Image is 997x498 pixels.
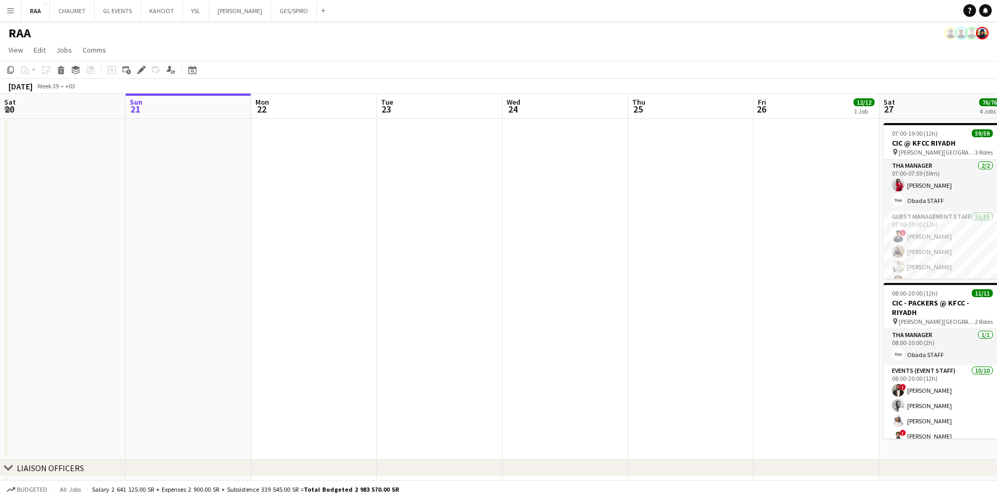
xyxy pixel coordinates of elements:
span: 2 Roles [975,318,993,326]
a: Edit [29,43,50,57]
app-user-avatar: Kenan Tesfaselase [955,27,968,39]
span: Thu [632,97,645,107]
span: 08:00-20:00 (12h) [892,289,938,297]
app-user-avatar: Kenan Tesfaselase [944,27,957,39]
button: RAA [22,1,50,21]
div: [DATE] [8,81,33,92]
span: Wed [507,97,520,107]
div: LIAISON OFFICERS [17,463,84,473]
span: Sun [130,97,142,107]
span: ! [900,230,906,236]
span: Comms [83,45,106,55]
span: Mon [255,97,269,107]
span: Budgeted [17,486,47,493]
span: 3 Roles [975,148,993,156]
button: KAHOOT [141,1,183,21]
span: 26 [756,103,766,115]
span: Edit [34,45,46,55]
span: All jobs [58,485,83,493]
span: [PERSON_NAME][GEOGRAPHIC_DATA] [899,148,975,156]
span: Total Budgeted 2 983 570.00 SR [304,485,399,493]
span: 25 [631,103,645,115]
button: [PERSON_NAME] [209,1,271,21]
span: Sat [4,97,16,107]
app-user-avatar: Jesus Relampagos [965,27,978,39]
a: View [4,43,27,57]
button: Budgeted [5,484,49,495]
span: Fri [758,97,766,107]
span: 23 [379,103,393,115]
div: +03 [65,82,75,90]
h1: RAA [8,25,31,41]
span: 21 [128,103,142,115]
a: Comms [78,43,110,57]
a: Jobs [52,43,76,57]
span: Jobs [56,45,72,55]
button: CHAUMET [50,1,95,21]
span: ! [900,430,906,436]
button: GL EVENTS [95,1,141,21]
span: View [8,45,23,55]
button: YSL [183,1,209,21]
span: 22 [254,103,269,115]
span: 11/11 [972,289,993,297]
span: 59/59 [972,129,993,137]
span: 24 [505,103,520,115]
div: Salary 2 641 125.00 SR + Expenses 2 900.00 SR + Subsistence 339 545.00 SR = [92,485,399,493]
span: Sat [883,97,895,107]
span: Week 39 [35,82,61,90]
span: 12/12 [854,98,875,106]
span: 27 [882,103,895,115]
span: 07:00-19:00 (12h) [892,129,938,137]
span: [PERSON_NAME][GEOGRAPHIC_DATA] - [GEOGRAPHIC_DATA] [899,318,975,326]
div: 1 Job [854,107,874,115]
span: ! [900,384,906,390]
button: GES/SPIRO [271,1,317,21]
span: 20 [3,103,16,115]
app-user-avatar: Lin Allaf [976,27,989,39]
span: Tue [381,97,393,107]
